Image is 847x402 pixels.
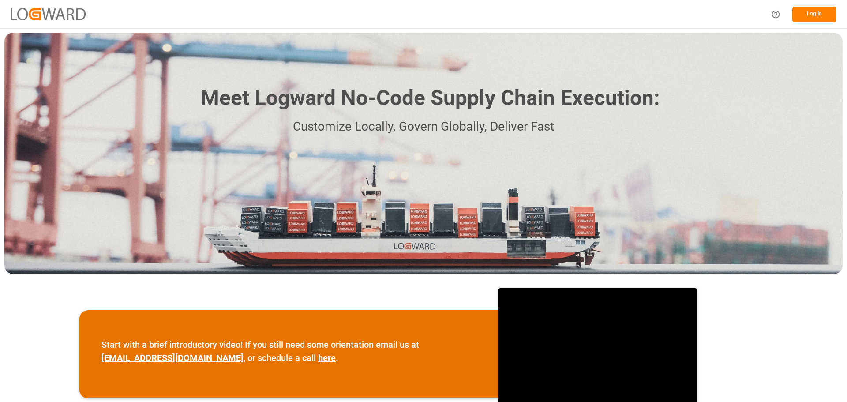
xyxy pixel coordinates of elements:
[101,353,244,363] a: [EMAIL_ADDRESS][DOMAIN_NAME]
[766,4,786,24] button: Help Center
[187,117,660,137] p: Customize Locally, Govern Globally, Deliver Fast
[792,7,836,22] button: Log In
[201,83,660,114] h1: Meet Logward No-Code Supply Chain Execution:
[318,353,336,363] a: here
[11,8,86,20] img: Logward_new_orange.png
[101,338,476,364] p: Start with a brief introductory video! If you still need some orientation email us at , or schedu...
